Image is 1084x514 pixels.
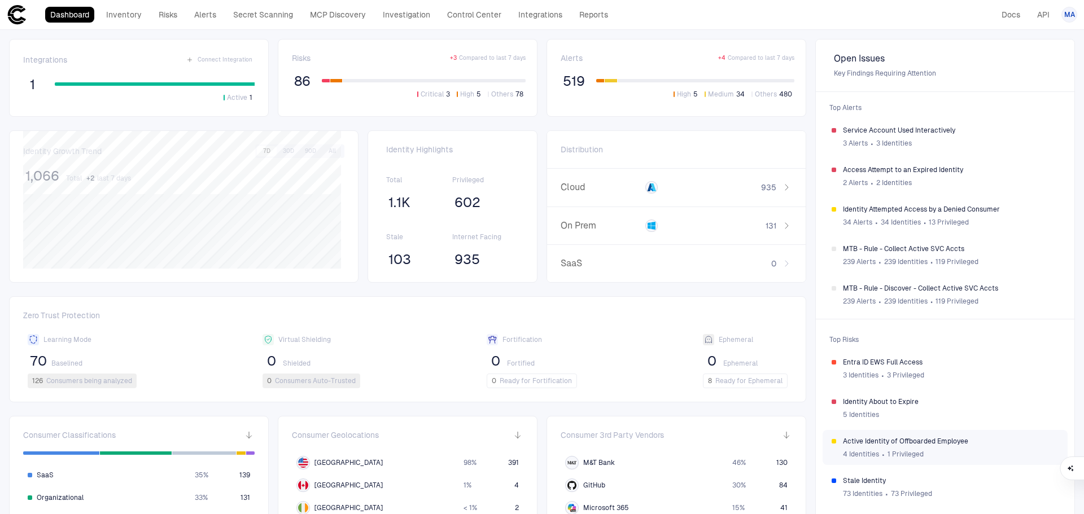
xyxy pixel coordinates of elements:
span: + 2 [86,174,95,183]
span: SaaS [561,258,637,269]
span: 2 Alerts [843,178,868,187]
span: Open Issues [834,53,1056,64]
span: GitHub [583,481,605,490]
img: CA [298,480,308,490]
span: 935 [454,251,480,268]
span: ∙ [878,293,882,310]
a: Dashboard [45,7,94,23]
span: < 1 % [464,503,477,512]
span: Compared to last 7 days [728,54,794,62]
span: Virtual Shielding [278,335,331,344]
span: ∙ [875,214,878,231]
span: Connect Integration [198,56,252,64]
span: 1,066 [25,168,59,184]
button: MA [1061,7,1077,23]
span: ∙ [870,174,874,191]
span: MTB - Rule - Discover - Collect Active SVC Accts [843,284,1059,293]
span: [GEOGRAPHIC_DATA] [314,458,383,467]
span: Service Account Used Interactively [843,126,1059,135]
span: Active Identity of Offboarded Employee [843,437,1059,446]
button: 1 [23,76,41,94]
span: 13 Privileged [929,218,969,227]
div: M&T Bank [567,458,576,467]
button: 602 [452,194,483,212]
span: Cloud [561,182,637,193]
span: Microsoft 365 [583,503,629,512]
span: ∙ [878,253,882,270]
a: Inventory [101,7,147,23]
span: Total [386,175,453,184]
span: + 4 [718,54,725,62]
span: 70 [30,353,47,370]
span: 1.1K [388,194,410,211]
span: Privileged [452,175,519,184]
span: 30 % [732,481,746,490]
span: Total [66,174,82,183]
span: 34 Identities [881,218,921,227]
span: 3 Privileged [887,371,924,380]
span: 5 Identities [843,410,879,419]
span: 935 [761,182,776,192]
img: IE [298,503,308,513]
span: Identity Attempted Access by a Denied Consumer [843,205,1059,214]
button: 7D [257,146,277,156]
button: 519 [561,72,587,90]
span: 73 Privileged [891,489,932,498]
div: GitHub [567,481,576,490]
span: Ephemeral [723,359,758,368]
a: Secret Scanning [228,7,298,23]
button: 103 [386,251,413,269]
a: Integrations [513,7,567,23]
span: Medium [708,90,734,99]
span: Entra ID EWS Full Access [843,358,1059,367]
span: 3 Identities [843,371,878,380]
button: 8Ready for Ephemeral [703,374,788,388]
span: ∙ [930,253,934,270]
button: 0 [263,352,281,370]
span: 46 % [732,458,746,467]
span: 119 Privileged [936,257,978,266]
span: 86 [294,73,311,90]
span: 0 [491,353,500,370]
span: On Prem [561,220,637,231]
button: 70 [28,352,49,370]
span: Alerts [561,53,583,63]
button: 86 [292,72,313,90]
a: Risks [154,7,182,23]
span: ∙ [930,293,934,310]
span: Identity About to Expire [843,397,1059,406]
div: Microsoft 365 [567,503,576,512]
span: 0 [267,353,276,370]
span: Consumer Classifications [23,430,116,440]
span: Ready for Fortification [500,376,572,385]
span: 1 % [464,481,471,490]
span: Ready for Ephemeral [715,376,783,385]
span: 119 Privileged [936,297,978,306]
span: ∙ [881,367,885,384]
span: + 3 [450,54,457,62]
a: Alerts [189,7,221,23]
button: Active1 [221,93,255,103]
button: Critical3 [415,89,452,99]
span: Identity Growth Trend [23,146,102,156]
span: 2 [515,503,519,512]
span: 34 Alerts [843,218,872,227]
span: 0 [707,353,716,370]
span: Access Attempt to an Expired Identity [843,165,1059,174]
span: 4 Identities [843,450,879,459]
span: 131 [241,493,250,502]
a: Investigation [378,7,435,23]
span: 239 Identities [884,297,928,306]
button: 0Ready for Fortification [487,374,577,388]
span: 73 Identities [843,489,882,498]
span: 139 [239,471,250,480]
span: Ephemeral [719,335,753,344]
span: 239 Identities [884,257,928,266]
span: [GEOGRAPHIC_DATA] [314,481,383,490]
span: ∙ [923,214,927,231]
span: 3 Identities [876,139,912,148]
span: Organizational [37,493,84,502]
span: 3 [446,90,450,99]
span: 41 [780,503,788,512]
span: Identity Highlights [386,144,519,155]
